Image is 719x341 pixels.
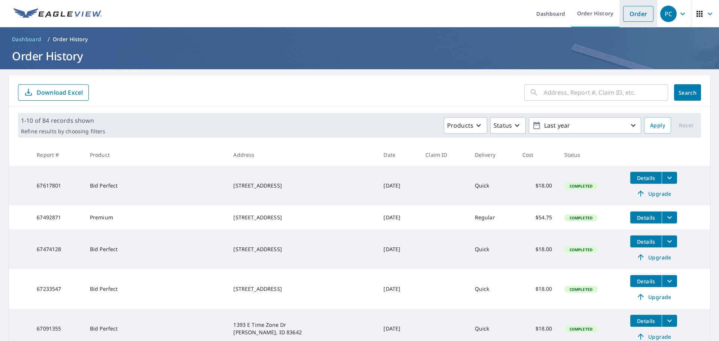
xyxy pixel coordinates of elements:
[31,269,84,309] td: 67233547
[516,269,558,309] td: $18.00
[377,205,419,229] td: [DATE]
[644,117,671,134] button: Apply
[630,291,677,303] a: Upgrade
[18,84,89,101] button: Download Excel
[630,235,662,247] button: detailsBtn-67474128
[529,117,641,134] button: Last year
[635,317,657,325] span: Details
[37,88,83,97] p: Download Excel
[31,205,84,229] td: 67492871
[635,214,657,221] span: Details
[84,229,228,269] td: Bid Perfect
[31,229,84,269] td: 67474128
[48,35,50,44] li: /
[635,292,673,301] span: Upgrade
[233,246,371,253] div: [STREET_ADDRESS]
[31,144,84,166] th: Report #
[662,275,677,287] button: filesDropdownBtn-67233547
[84,269,228,309] td: Bid Perfect
[565,215,597,220] span: Completed
[84,205,228,229] td: Premium
[630,211,662,223] button: detailsBtn-67492871
[630,251,677,263] a: Upgrade
[650,121,665,130] span: Apply
[469,144,516,166] th: Delivery
[377,229,419,269] td: [DATE]
[635,332,673,341] span: Upgrade
[9,33,45,45] a: Dashboard
[662,235,677,247] button: filesDropdownBtn-67474128
[447,121,473,130] p: Products
[565,183,597,189] span: Completed
[630,275,662,287] button: detailsBtn-67233547
[662,172,677,184] button: filesDropdownBtn-67617801
[635,253,673,262] span: Upgrade
[541,119,629,132] p: Last year
[12,36,42,43] span: Dashboard
[630,188,677,200] a: Upgrade
[419,144,468,166] th: Claim ID
[516,166,558,205] td: $18.00
[635,189,673,198] span: Upgrade
[377,269,419,309] td: [DATE]
[635,278,657,285] span: Details
[565,287,597,292] span: Completed
[558,144,625,166] th: Status
[9,48,710,64] h1: Order History
[662,211,677,223] button: filesDropdownBtn-67492871
[674,84,701,101] button: Search
[21,116,105,125] p: 1-10 of 84 records shown
[490,117,526,134] button: Status
[544,82,668,103] input: Address, Report #, Claim ID, etc.
[494,121,512,130] p: Status
[469,229,516,269] td: Quick
[565,247,597,252] span: Completed
[13,8,102,19] img: EV Logo
[516,205,558,229] td: $54.75
[516,229,558,269] td: $18.00
[565,326,597,332] span: Completed
[660,6,677,22] div: PC
[21,128,105,135] p: Refine results by choosing filters
[630,315,662,327] button: detailsBtn-67091355
[635,174,657,182] span: Details
[227,144,377,166] th: Address
[469,205,516,229] td: Regular
[635,238,657,245] span: Details
[630,172,662,184] button: detailsBtn-67617801
[377,144,419,166] th: Date
[84,166,228,205] td: Bid Perfect
[680,89,695,96] span: Search
[623,6,653,22] a: Order
[233,321,371,336] div: 1393 E Time Zone Dr [PERSON_NAME], ID 83642
[377,166,419,205] td: [DATE]
[233,214,371,221] div: [STREET_ADDRESS]
[444,117,487,134] button: Products
[9,33,710,45] nav: breadcrumb
[53,36,88,43] p: Order History
[469,166,516,205] td: Quick
[84,144,228,166] th: Product
[233,182,371,189] div: [STREET_ADDRESS]
[233,285,371,293] div: [STREET_ADDRESS]
[516,144,558,166] th: Cost
[31,166,84,205] td: 67617801
[662,315,677,327] button: filesDropdownBtn-67091355
[469,269,516,309] td: Quick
